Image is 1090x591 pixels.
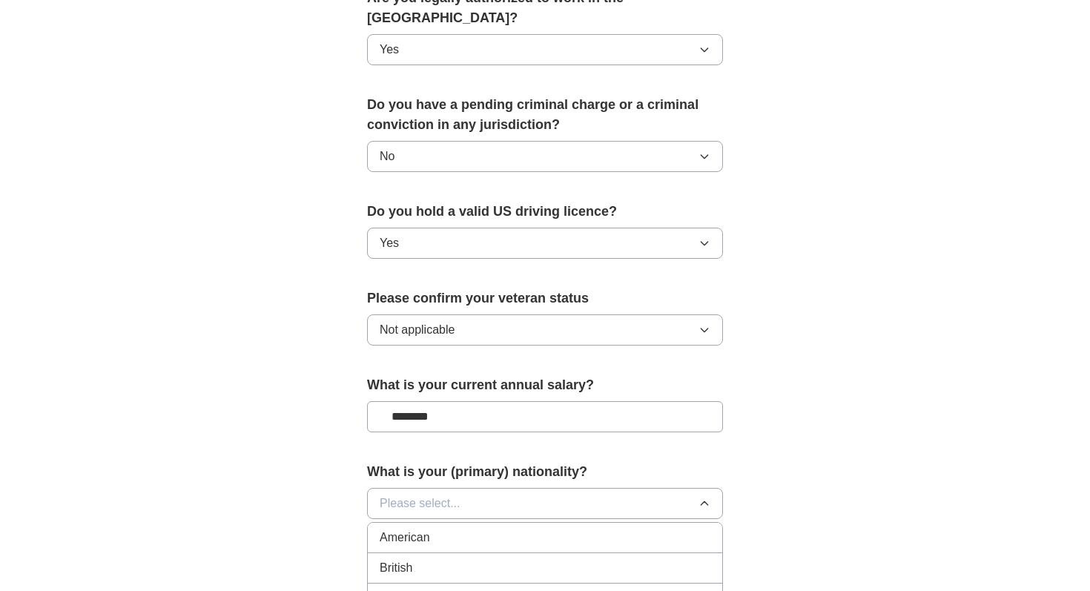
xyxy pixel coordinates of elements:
[367,375,723,395] label: What is your current annual salary?
[367,314,723,346] button: Not applicable
[367,488,723,519] button: Please select...
[367,95,723,135] label: Do you have a pending criminal charge or a criminal conviction in any jurisdiction?
[380,41,399,59] span: Yes
[367,462,723,482] label: What is your (primary) nationality?
[367,228,723,259] button: Yes
[380,529,430,547] span: American
[380,495,460,512] span: Please select...
[367,141,723,172] button: No
[380,148,394,165] span: No
[367,34,723,65] button: Yes
[380,559,412,577] span: British
[367,202,723,222] label: Do you hold a valid US driving licence?
[367,288,723,308] label: Please confirm your veteran status
[380,321,455,339] span: Not applicable
[380,234,399,252] span: Yes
